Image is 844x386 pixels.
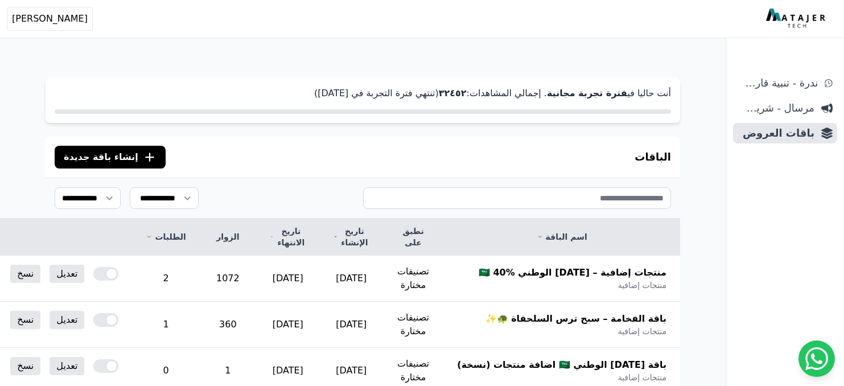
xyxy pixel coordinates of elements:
span: منتجات إضافية [618,280,666,291]
td: 1072 [200,256,256,302]
a: تعديل [50,311,84,329]
th: تطبق على [383,219,444,256]
strong: ۳٢٤٥٢ [439,88,467,98]
a: تاريخ الإنشاء [334,225,369,248]
span: منتجات إضافية – [DATE] الوطني 🇸🇦 40% [479,266,666,280]
a: تعديل [50,357,84,375]
strong: فترة تجربة مجانية [547,88,627,98]
button: [PERSON_NAME] [7,7,93,31]
td: 2 [132,256,199,302]
a: نسخ [10,311,40,329]
button: إنشاء باقة جديدة [55,146,166,169]
td: [DATE] [256,302,320,348]
a: تاريخ الانتهاء [270,225,306,248]
span: إنشاء باقة جديدة [64,150,138,164]
td: [DATE] [256,256,320,302]
td: 360 [200,302,256,348]
span: مرسال - شريط دعاية [738,100,814,116]
td: تصنيفات مختارة [383,302,444,348]
a: الطلبات [146,231,186,243]
a: نسخ [10,265,40,283]
td: تصنيفات مختارة [383,256,444,302]
a: نسخ [10,357,40,375]
span: ندرة - تنبية قارب علي النفاذ [738,75,818,91]
a: اسم الباقة [457,231,666,243]
td: 1 [132,302,199,348]
img: MatajerTech Logo [766,9,828,29]
span: باقات العروض [738,125,814,141]
td: [DATE] [320,256,383,302]
span: باقة [DATE] الوطني 🇸🇦 اضافة منتجات (نسخة) [457,358,666,372]
span: منتجات إضافية [618,326,666,337]
th: الزوار [200,219,256,256]
h3: الباقات [635,149,671,165]
a: تعديل [50,265,84,283]
span: باقة الفخامة – سبح ترس السلحفاة 🐢✨ [485,312,666,326]
span: [PERSON_NAME] [12,12,88,26]
span: منتجات إضافية [618,372,666,383]
p: أنت حاليا في . إجمالي المشاهدات: (تنتهي فترة التجربة في [DATE]) [55,87,671,100]
td: [DATE] [320,302,383,348]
